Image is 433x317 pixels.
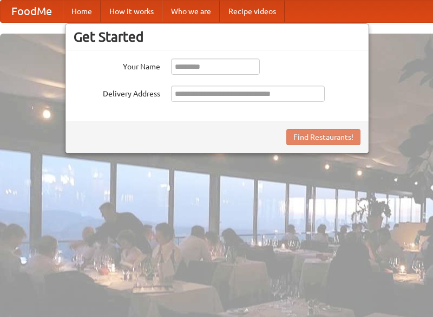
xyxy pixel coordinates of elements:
h3: Get Started [74,29,360,45]
a: Home [63,1,101,22]
label: Delivery Address [74,86,160,99]
a: Recipe videos [220,1,285,22]
label: Your Name [74,59,160,72]
a: Who we are [162,1,220,22]
a: FoodMe [1,1,63,22]
button: Find Restaurants! [286,129,360,145]
a: How it works [101,1,162,22]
